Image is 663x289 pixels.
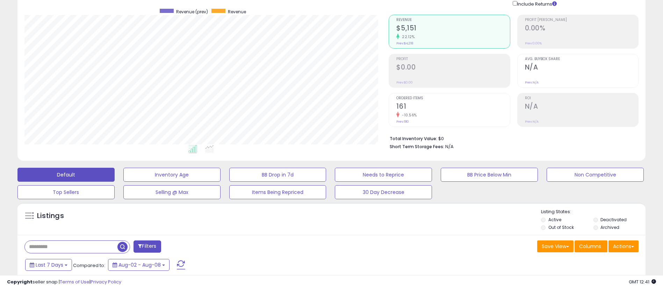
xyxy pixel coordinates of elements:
button: Non Competitive [547,168,644,182]
span: Avg. Buybox Share [525,57,638,61]
span: Revenue (prev) [176,9,208,15]
p: Listing States: [541,209,646,215]
button: Aug-02 - Aug-08 [108,259,170,271]
h2: $0.00 [396,63,510,73]
li: $0 [390,134,633,142]
button: Needs to Reprice [335,168,432,182]
span: 2025-08-16 12:41 GMT [629,279,656,285]
b: Short Term Storage Fees: [390,144,444,150]
h2: $5,151 [396,24,510,34]
label: Active [548,217,561,223]
small: -10.56% [399,113,417,118]
strong: Copyright [7,279,33,285]
small: Prev: 0.00% [525,41,542,45]
button: BB Price Below Min [441,168,538,182]
span: Aug-02 - Aug-08 [118,261,161,268]
small: Prev: $0.00 [396,80,413,85]
button: Selling @ Max [123,185,221,199]
span: ROI [525,96,638,100]
small: Prev: N/A [525,120,539,124]
h2: 0.00% [525,24,638,34]
h2: N/A [525,102,638,112]
button: Top Sellers [17,185,115,199]
b: Total Inventory Value: [390,136,437,142]
span: Compared to: [73,262,105,269]
span: Profit [PERSON_NAME] [525,18,638,22]
h2: N/A [525,63,638,73]
small: Prev: N/A [525,80,539,85]
span: Columns [579,243,601,250]
h5: Listings [37,211,64,221]
div: seller snap | | [7,279,121,286]
button: Inventory Age [123,168,221,182]
span: N/A [445,143,454,150]
small: Prev: $4,218 [396,41,413,45]
button: 30 Day Decrease [335,185,432,199]
small: Prev: 180 [396,120,409,124]
span: Revenue [396,18,510,22]
button: Filters [134,240,161,253]
button: BB Drop in 7d [229,168,326,182]
span: Ordered Items [396,96,510,100]
small: 22.12% [399,34,415,39]
button: Save View [537,240,574,252]
h2: 161 [396,102,510,112]
button: Default [17,168,115,182]
label: Out of Stock [548,224,574,230]
button: Items Being Repriced [229,185,326,199]
label: Archived [600,224,619,230]
span: Last 7 Days [36,261,63,268]
button: Actions [608,240,639,252]
span: Profit [396,57,510,61]
a: Terms of Use [60,279,89,285]
a: Privacy Policy [91,279,121,285]
button: Columns [575,240,607,252]
label: Deactivated [600,217,627,223]
span: Revenue [228,9,246,15]
button: Last 7 Days [25,259,72,271]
